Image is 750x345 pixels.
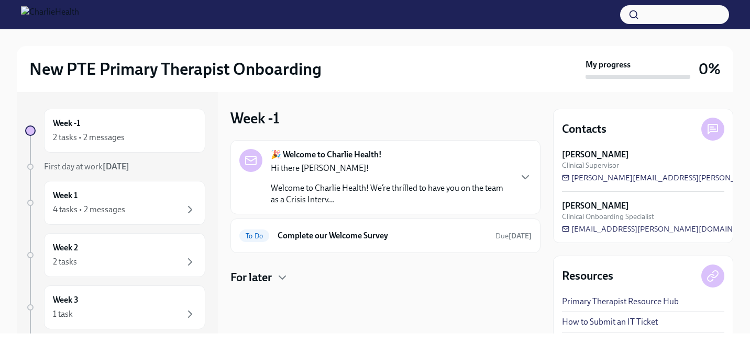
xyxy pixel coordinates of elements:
a: Week 31 task [25,285,205,329]
p: Welcome to Charlie Health! We’re thrilled to have you on the team as a Crisis Interv... [271,182,511,205]
span: First day at work [44,162,129,171]
span: Due [495,232,532,240]
a: Week -12 tasks • 2 messages [25,109,205,153]
h6: Week -1 [53,118,80,129]
h4: Resources [562,268,613,284]
h6: Week 3 [53,294,79,306]
strong: [DATE] [103,162,129,171]
strong: 🎉 Welcome to Charlie Health! [271,149,382,160]
a: Week 14 tasks • 2 messages [25,181,205,225]
h2: New PTE Primary Therapist Onboarding [29,59,322,79]
div: 1 task [53,308,73,320]
a: To DoComplete our Welcome SurveyDue[DATE] [239,227,532,244]
p: Hi there [PERSON_NAME]! [271,163,511,174]
strong: [PERSON_NAME] [562,200,629,212]
div: For later [230,270,541,285]
h6: Complete our Welcome Survey [278,230,487,241]
h6: Week 2 [53,242,78,254]
div: 2 tasks [53,256,77,268]
span: Clinical Supervisor [562,160,619,170]
a: How to Submit an IT Ticket [562,316,658,328]
h4: For later [230,270,272,285]
span: To Do [239,232,269,240]
a: First day at work[DATE] [25,161,205,172]
h3: 0% [699,60,721,78]
span: Clinical Onboarding Specialist [562,212,654,222]
div: 4 tasks • 2 messages [53,204,125,215]
div: 2 tasks • 2 messages [53,132,125,143]
a: Week 22 tasks [25,233,205,277]
a: Primary Therapist Resource Hub [562,296,679,307]
strong: [PERSON_NAME] [562,149,629,160]
h3: Week -1 [230,109,280,128]
h6: Week 1 [53,190,78,201]
h4: Contacts [562,121,606,137]
img: CharlieHealth [21,6,79,23]
strong: [DATE] [509,232,532,240]
span: August 20th, 2025 09:00 [495,231,532,241]
strong: My progress [586,59,631,71]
